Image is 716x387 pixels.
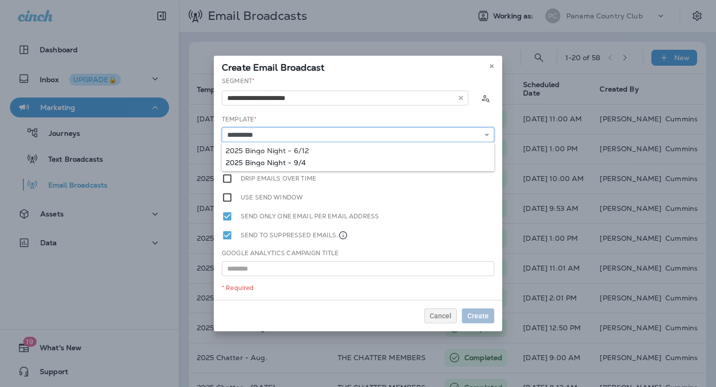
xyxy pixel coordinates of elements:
[226,159,490,167] div: 2025 Bingo Night - 9/4
[424,308,457,323] button: Cancel
[222,249,339,257] label: Google Analytics Campaign Title
[467,312,489,319] span: Create
[222,284,494,292] div: * Required
[476,89,494,107] button: Calculate the estimated number of emails to be sent based on selected segment. (This could take a...
[214,56,502,77] div: Create Email Broadcast
[226,147,490,155] div: 2025 Bingo Night - 6/12
[430,312,451,319] span: Cancel
[222,77,255,85] label: Segment
[241,211,379,222] label: Send only one email per email address
[241,173,316,184] label: Drip emails over time
[222,115,257,123] label: Template
[241,192,303,203] label: Use send window
[462,308,494,323] button: Create
[241,230,348,241] label: Send to suppressed emails.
